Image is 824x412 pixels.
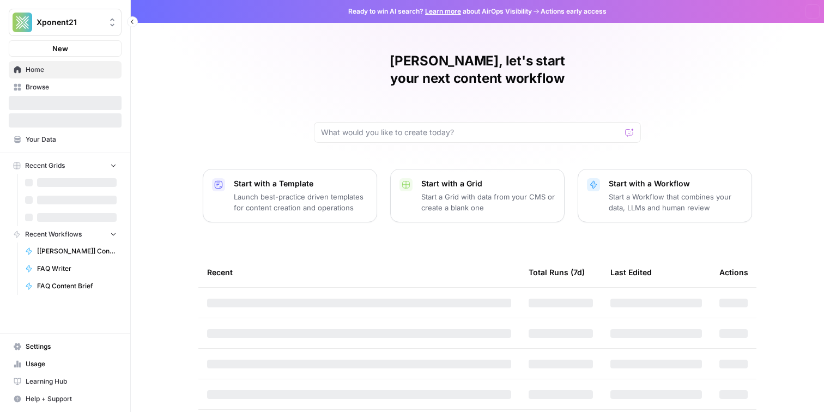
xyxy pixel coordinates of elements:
button: Start with a GridStart a Grid with data from your CMS or create a blank one [390,169,565,222]
a: Learn more [425,7,461,15]
p: Launch best-practice driven templates for content creation and operations [234,191,368,213]
span: Your Data [26,135,117,144]
span: Ready to win AI search? about AirOps Visibility [348,7,532,16]
p: Start with a Workflow [609,178,743,189]
span: FAQ Writer [37,264,117,274]
button: New [9,40,122,57]
p: Start with a Grid [421,178,555,189]
div: Recent [207,257,511,287]
button: Start with a TemplateLaunch best-practice driven templates for content creation and operations [203,169,377,222]
span: Learning Hub [26,377,117,386]
button: Workspace: Xponent21 [9,9,122,36]
a: FAQ Content Brief [20,277,122,295]
span: New [52,43,68,54]
span: Usage [26,359,117,369]
span: Actions early access [541,7,607,16]
button: Recent Grids [9,157,122,174]
span: Recent Workflows [25,229,82,239]
input: What would you like to create today? [321,127,621,138]
a: Home [9,61,122,78]
a: Browse [9,78,122,96]
a: Your Data [9,131,122,148]
span: Browse [26,82,117,92]
span: FAQ Content Brief [37,281,117,291]
div: Total Runs (7d) [529,257,585,287]
p: Start a Grid with data from your CMS or create a blank one [421,191,555,213]
a: Settings [9,338,122,355]
span: Recent Grids [25,161,65,171]
a: Usage [9,355,122,373]
span: Help + Support [26,394,117,404]
span: Xponent21 [37,17,102,28]
span: [[PERSON_NAME]] Content Gap Analysis Report [37,246,117,256]
div: Last Edited [610,257,652,287]
a: [[PERSON_NAME]] Content Gap Analysis Report [20,243,122,260]
button: Recent Workflows [9,226,122,243]
img: Xponent21 Logo [13,13,32,32]
a: FAQ Writer [20,260,122,277]
span: Settings [26,342,117,352]
span: Home [26,65,117,75]
div: Actions [719,257,748,287]
p: Start a Workflow that combines your data, LLMs and human review [609,191,743,213]
p: Start with a Template [234,178,368,189]
a: Learning Hub [9,373,122,390]
button: Help + Support [9,390,122,408]
button: Start with a WorkflowStart a Workflow that combines your data, LLMs and human review [578,169,752,222]
h1: [PERSON_NAME], let's start your next content workflow [314,52,641,87]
